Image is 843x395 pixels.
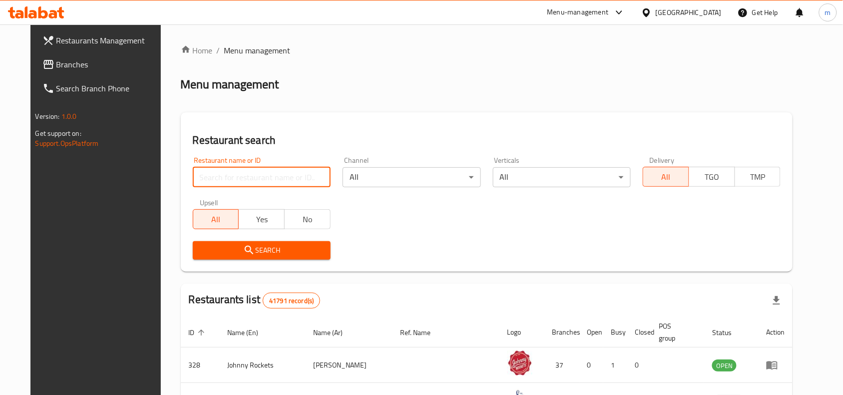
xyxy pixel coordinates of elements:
[193,241,331,260] button: Search
[243,212,281,227] span: Yes
[56,82,163,94] span: Search Branch Phone
[656,7,722,18] div: [GEOGRAPHIC_DATA]
[650,157,675,164] label: Delivery
[224,44,291,56] span: Menu management
[181,76,279,92] h2: Menu management
[735,167,781,187] button: TMP
[579,348,603,383] td: 0
[758,317,793,348] th: Action
[189,327,208,339] span: ID
[193,133,781,148] h2: Restaurant search
[547,6,609,18] div: Menu-management
[263,293,320,309] div: Total records count
[220,348,306,383] td: Johnny Rockets
[603,317,627,348] th: Busy
[659,320,693,344] span: POS group
[689,167,735,187] button: TGO
[35,127,81,140] span: Get support on:
[34,28,171,52] a: Restaurants Management
[603,348,627,383] td: 1
[693,170,731,184] span: TGO
[627,348,651,383] td: 0
[263,296,320,306] span: 41791 record(s)
[305,348,392,383] td: [PERSON_NAME]
[825,7,831,18] span: m
[34,52,171,76] a: Branches
[544,348,579,383] td: 37
[228,327,272,339] span: Name (En)
[56,58,163,70] span: Branches
[200,199,218,206] label: Upsell
[765,289,789,313] div: Export file
[579,317,603,348] th: Open
[181,348,220,383] td: 328
[627,317,651,348] th: Closed
[493,167,631,187] div: All
[289,212,327,227] span: No
[238,209,285,229] button: Yes
[189,292,321,309] h2: Restaurants list
[35,137,99,150] a: Support.OpsPlatform
[61,110,77,123] span: 1.0.0
[712,360,737,372] span: OPEN
[499,317,544,348] th: Logo
[217,44,220,56] li: /
[193,167,331,187] input: Search for restaurant name or ID..
[34,76,171,100] a: Search Branch Phone
[197,212,235,227] span: All
[313,327,356,339] span: Name (Ar)
[400,327,443,339] span: Ref. Name
[343,167,480,187] div: All
[181,44,213,56] a: Home
[544,317,579,348] th: Branches
[181,44,793,56] nav: breadcrumb
[712,327,745,339] span: Status
[201,244,323,257] span: Search
[56,34,163,46] span: Restaurants Management
[739,170,777,184] span: TMP
[507,351,532,376] img: Johnny Rockets
[284,209,331,229] button: No
[35,110,60,123] span: Version:
[766,359,785,371] div: Menu
[193,209,239,229] button: All
[643,167,689,187] button: All
[647,170,685,184] span: All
